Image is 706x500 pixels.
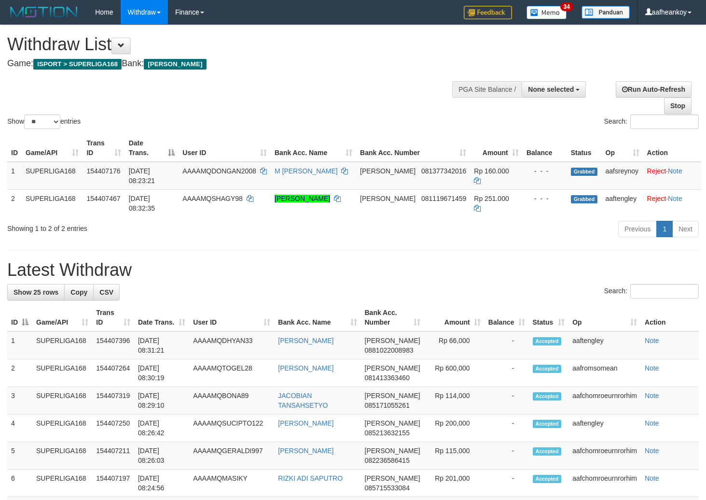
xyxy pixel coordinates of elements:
[7,442,32,470] td: 5
[14,288,58,296] span: Show 25 rows
[645,474,659,482] a: Note
[365,429,410,437] span: Copy 085213632155 to clipboard
[365,484,410,492] span: Copy 085715533084 to clipboard
[86,167,120,175] span: 154407176
[278,474,343,482] a: RIZKI ADI SAPUTRO
[567,134,602,162] th: Status
[485,304,529,331] th: Balance: activate to sort column ascending
[568,387,641,414] td: aafchomroeurnrorhim
[361,304,424,331] th: Bank Acc. Number: activate to sort column ascending
[533,337,562,345] span: Accepted
[189,442,274,470] td: AAAAMQGERALDI997
[643,162,701,190] td: ·
[630,114,699,129] input: Search:
[365,447,420,455] span: [PERSON_NAME]
[134,442,189,470] td: [DATE] 08:26:03
[7,134,22,162] th: ID
[7,114,81,129] label: Show entries
[7,414,32,442] td: 4
[645,337,659,344] a: Note
[125,134,179,162] th: Date Trans.: activate to sort column descending
[645,447,659,455] a: Note
[278,447,333,455] a: [PERSON_NAME]
[485,387,529,414] td: -
[92,387,134,414] td: 154407319
[7,35,461,54] h1: Withdraw List
[92,414,134,442] td: 154407250
[271,134,356,162] th: Bank Acc. Name: activate to sort column ascending
[641,304,699,331] th: Action
[22,134,83,162] th: Game/API: activate to sort column ascending
[182,195,243,202] span: AAAAMQSHAGY98
[485,470,529,497] td: -
[571,168,598,176] span: Grabbed
[643,134,701,162] th: Action
[64,284,94,300] a: Copy
[7,470,32,497] td: 6
[647,167,666,175] a: Reject
[32,304,92,331] th: Game/API: activate to sort column ascending
[604,114,699,129] label: Search:
[92,359,134,387] td: 154407264
[522,81,586,98] button: None selected
[424,470,485,497] td: Rp 201,000
[365,401,410,409] span: Copy 085171055261 to clipboard
[529,304,569,331] th: Status: activate to sort column ascending
[7,284,65,300] a: Show 25 rows
[22,162,83,190] td: SUPERLIGA168
[365,364,420,372] span: [PERSON_NAME]
[278,364,333,372] a: [PERSON_NAME]
[360,195,415,202] span: [PERSON_NAME]
[7,220,287,233] div: Showing 1 to 2 of 2 entries
[643,189,701,217] td: ·
[129,167,155,185] span: [DATE] 08:23:21
[275,167,338,175] a: M [PERSON_NAME]
[421,195,466,202] span: Copy 081119671459 to clipboard
[581,6,630,19] img: panduan.png
[424,414,485,442] td: Rp 200,000
[189,387,274,414] td: AAAAMQBONA89
[365,457,410,464] span: Copy 082236586415 to clipboard
[134,359,189,387] td: [DATE] 08:30:19
[365,392,420,400] span: [PERSON_NAME]
[421,167,466,175] span: Copy 081377342016 to clipboard
[134,387,189,414] td: [DATE] 08:29:10
[7,59,461,69] h4: Game: Bank:
[356,134,470,162] th: Bank Acc. Number: activate to sort column ascending
[647,195,666,202] a: Reject
[278,337,333,344] a: [PERSON_NAME]
[365,337,420,344] span: [PERSON_NAME]
[189,470,274,497] td: AAAAMQMASIKY
[533,392,562,400] span: Accepted
[365,346,414,354] span: Copy 0881022008983 to clipboard
[134,331,189,359] td: [DATE] 08:31:21
[526,194,563,203] div: - - -
[83,134,125,162] th: Trans ID: activate to sort column ascending
[424,359,485,387] td: Rp 600,000
[144,59,206,70] span: [PERSON_NAME]
[360,167,415,175] span: [PERSON_NAME]
[189,414,274,442] td: AAAAMQSUCIPTO122
[7,331,32,359] td: 1
[630,284,699,299] input: Search:
[474,195,509,202] span: Rp 251.000
[275,195,330,202] a: [PERSON_NAME]
[92,304,134,331] th: Trans ID: activate to sort column ascending
[86,195,120,202] span: 154407467
[568,304,641,331] th: Op: activate to sort column ascending
[602,189,643,217] td: aaftengley
[470,134,522,162] th: Amount: activate to sort column ascending
[278,419,333,427] a: [PERSON_NAME]
[99,288,113,296] span: CSV
[568,359,641,387] td: aafromsomean
[485,359,529,387] td: -
[32,387,92,414] td: SUPERLIGA168
[568,331,641,359] td: aaftengley
[134,470,189,497] td: [DATE] 08:24:56
[189,304,274,331] th: User ID: activate to sort column ascending
[92,442,134,470] td: 154407211
[32,331,92,359] td: SUPERLIGA168
[668,195,682,202] a: Note
[365,419,420,427] span: [PERSON_NAME]
[528,86,574,93] span: None selected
